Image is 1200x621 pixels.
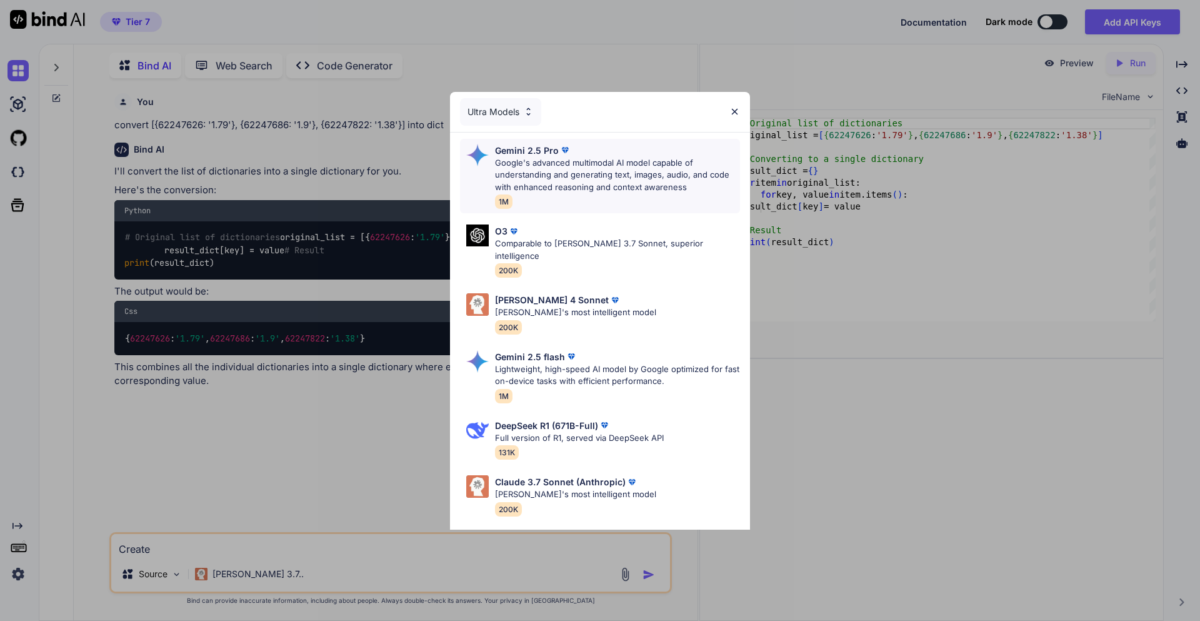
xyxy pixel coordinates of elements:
span: 200K [495,502,522,517]
p: Google's advanced multimodal AI model capable of understanding and generating text, images, audio... [495,157,740,194]
p: O3 [495,225,507,238]
img: premium [559,144,571,156]
span: 200K [495,320,522,335]
img: Pick Models [466,475,489,498]
img: premium [507,225,520,238]
img: Pick Models [466,419,489,442]
img: Pick Models [466,350,489,373]
img: Pick Models [466,293,489,316]
p: Comparable to [PERSON_NAME] 3.7 Sonnet, superior intelligence [495,238,740,262]
img: Pick Models [466,225,489,246]
p: [PERSON_NAME] 4 Sonnet [495,293,609,306]
p: [PERSON_NAME]'s most intelligent model [495,488,656,501]
p: Full version of R1, served via DeepSeek API [495,432,664,445]
p: Claude 3.7 Sonnet (Anthropic) [495,475,626,488]
span: 1M [495,194,512,209]
img: Pick Models [466,144,489,166]
div: Ultra Models [460,98,541,126]
img: close [729,106,740,117]
img: Pick Models [523,106,534,117]
p: [PERSON_NAME]'s most intelligent model [495,306,656,319]
p: Lightweight, high-speed AI model by Google optimized for fast on-device tasks with efficient perf... [495,363,740,388]
span: 1M [495,389,512,403]
p: DeepSeek R1 (671B-Full) [495,419,598,432]
span: 200K [495,263,522,278]
img: premium [609,294,621,306]
img: premium [626,476,638,488]
img: premium [565,350,577,363]
span: 131K [495,445,519,460]
p: Gemini 2.5 Pro [495,144,559,157]
img: premium [598,419,611,432]
p: Gemini 2.5 flash [495,350,565,363]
